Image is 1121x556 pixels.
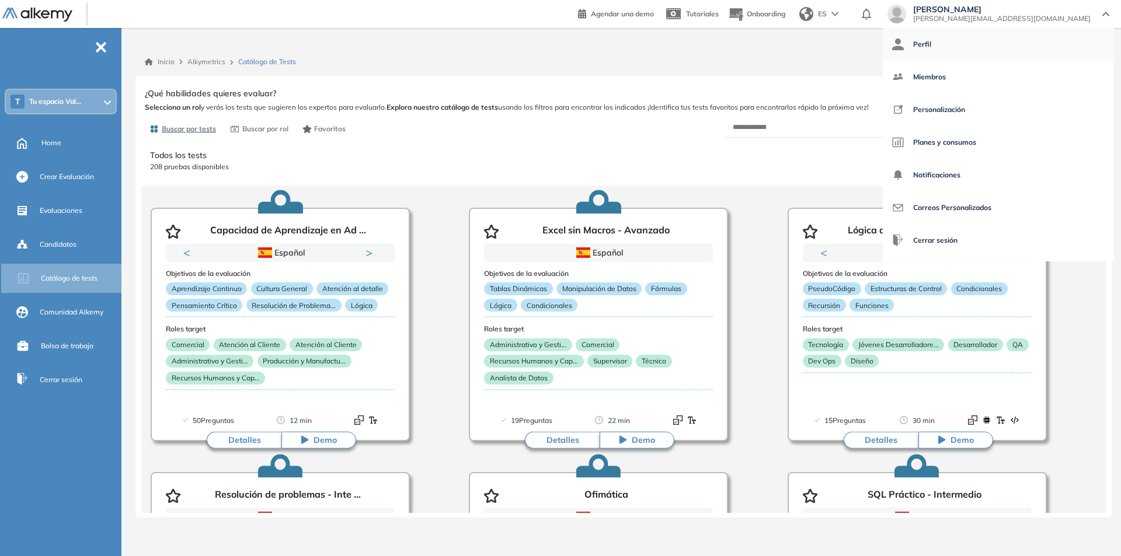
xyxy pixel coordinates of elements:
[576,512,590,522] img: ESP
[2,8,72,22] img: Logo
[15,97,20,106] span: T
[848,225,1002,239] p: Lógica de Programación - Avanz ...
[892,137,904,148] img: icon
[145,119,221,139] button: Buscar por tests
[913,63,946,91] span: Miembros
[948,338,1003,351] p: Desarrollador
[166,325,395,333] h3: Roles target
[183,511,195,523] button: Previous
[166,338,210,351] p: Comercial
[484,372,553,384] p: Analista de Datos
[484,282,552,295] p: Tablas Dinámicas
[258,247,272,258] img: ESP
[591,9,654,18] span: Agendar una demo
[258,512,272,522] img: ESP
[484,299,517,312] p: Lógica
[799,7,813,21] img: world
[502,511,513,523] button: Previous
[150,162,1097,172] p: 208 pruebas disponibles
[903,262,917,264] button: 1
[982,415,991,425] img: Format test logo
[913,226,958,254] span: Cerrar sesión
[207,510,353,523] div: Español
[673,415,683,425] img: Format test logo
[687,415,697,425] img: Format test logo
[892,63,1105,91] a: Miembros
[290,415,312,426] span: 12 min
[824,415,866,426] span: 15 Preguntas
[913,5,1091,14] span: [PERSON_NAME]
[1010,415,1019,425] img: Format test logo
[913,14,1091,23] span: [PERSON_NAME][EMAIL_ADDRESS][DOMAIN_NAME]
[41,341,93,351] span: Bolsa de trabajo
[145,57,175,67] a: Inicio
[803,282,861,295] p: PseudoCódigo
[913,30,931,58] span: Perfil
[242,124,288,134] span: Buscar por rol
[41,273,98,284] span: Catálogo de tests
[587,355,632,368] p: Supervisor
[845,355,879,368] p: Diseño
[365,511,377,523] button: Next
[600,431,674,449] button: Demo
[145,102,1102,113] span: y verás los tests que sugieren los expertos para evaluarlo. usando los filtros para encontrar los...
[145,103,201,111] b: Selecciona un rol
[892,96,1105,124] a: Personalización
[285,262,294,264] button: 2
[996,415,1005,425] img: Format test logo
[892,161,1105,189] a: Notificaciones
[387,103,498,111] b: Explora nuestro catálogo de tests
[892,39,904,50] img: icon
[525,510,671,523] div: Español
[298,119,351,139] button: Favoritos
[225,119,293,139] button: Buscar por rol
[1007,338,1028,351] p: QA
[40,205,82,216] span: Evaluaciones
[892,194,1105,222] a: Correos Personalizados
[820,511,832,523] button: Previous
[911,421,1121,556] div: Widget de chat
[316,282,388,295] p: Atención al detalle
[803,270,1032,278] h3: Objetivos de la evaluación
[345,299,378,312] p: Lógica
[207,431,281,449] button: Detalles
[584,489,628,503] p: Ofimática
[542,225,670,239] p: Excel sin Macros - Avanzado
[40,307,103,317] span: Comunidad Alkemy
[831,12,838,16] img: arrow
[314,434,337,446] span: Demo
[183,247,195,258] button: Previous
[251,282,313,295] p: Cultura General
[844,246,990,259] div: Español
[354,415,364,425] img: Format test logo
[820,247,832,258] button: Previous
[911,421,1121,556] iframe: Chat Widget
[686,9,719,18] span: Tutoriales
[511,415,552,426] span: 19 Preguntas
[868,489,981,503] p: SQL Práctico - Intermedio
[951,282,1008,295] p: Condicionales
[818,9,827,19] span: ES
[40,239,76,250] span: Candidatos
[803,355,841,368] p: Dev Ops
[865,282,947,295] p: Estructuras de Control
[608,415,630,426] span: 22 min
[40,172,94,182] span: Crear Evaluación
[166,299,242,312] p: Pensamiento Crítico
[246,299,342,312] p: Resolución de Problema...
[484,338,572,351] p: Administrativo y Gesti...
[892,104,904,116] img: icon
[892,169,904,181] img: icon
[521,299,577,312] p: Condicionales
[803,299,846,312] p: Recursión
[968,415,977,425] img: Format test logo
[187,57,225,66] span: Alkymetrics
[257,355,351,368] p: Producción y Manufactu...
[238,57,296,67] span: Catálogo de Tests
[895,512,909,522] img: ESP
[166,270,395,278] h3: Objetivos de la evaluación
[576,338,619,351] p: Comercial
[684,511,695,523] button: Next
[525,431,600,449] button: Detalles
[728,2,785,27] button: Onboarding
